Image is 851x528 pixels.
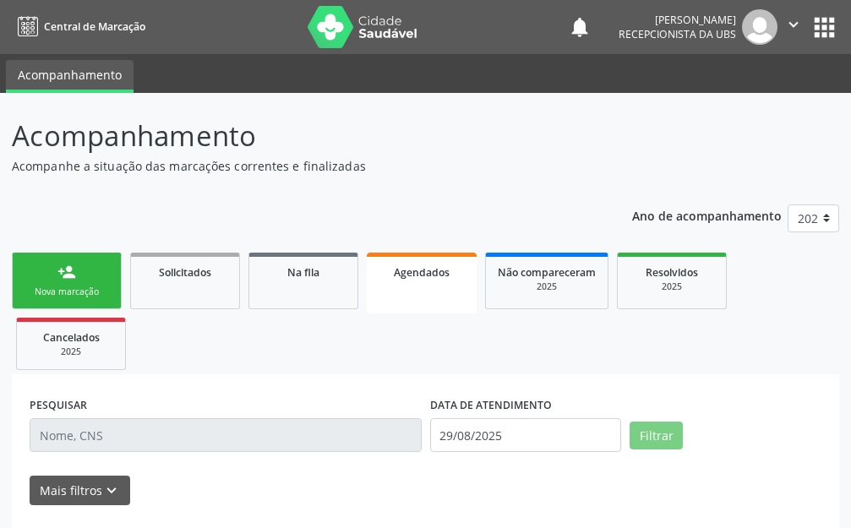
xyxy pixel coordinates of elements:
p: Acompanhe a situação das marcações correntes e finalizadas [12,157,591,175]
button: Filtrar [630,422,683,450]
img: img [742,9,777,45]
span: Agendados [394,265,450,280]
i:  [784,15,803,34]
input: Nome, CNS [30,418,422,452]
span: Solicitados [159,265,211,280]
i: keyboard_arrow_down [102,482,121,500]
span: Não compareceram [498,265,596,280]
div: person_add [57,263,76,281]
span: Cancelados [43,330,100,345]
p: Acompanhamento [12,115,591,157]
span: Recepcionista da UBS [619,27,736,41]
div: Nova marcação [25,286,109,298]
button:  [777,9,810,45]
button: apps [810,13,839,42]
span: Resolvidos [646,265,698,280]
div: [PERSON_NAME] [619,13,736,27]
label: PESQUISAR [30,392,87,418]
p: Ano de acompanhamento [632,204,782,226]
div: 2025 [498,280,596,293]
button: notifications [568,15,592,39]
a: Acompanhamento [6,60,134,93]
div: 2025 [630,280,714,293]
span: Na fila [287,265,319,280]
label: DATA DE ATENDIMENTO [430,392,552,418]
span: Central de Marcação [44,19,145,34]
input: Selecione um intervalo [430,418,622,452]
a: Central de Marcação [12,13,145,41]
button: Mais filtroskeyboard_arrow_down [30,476,130,505]
div: 2025 [29,346,113,358]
